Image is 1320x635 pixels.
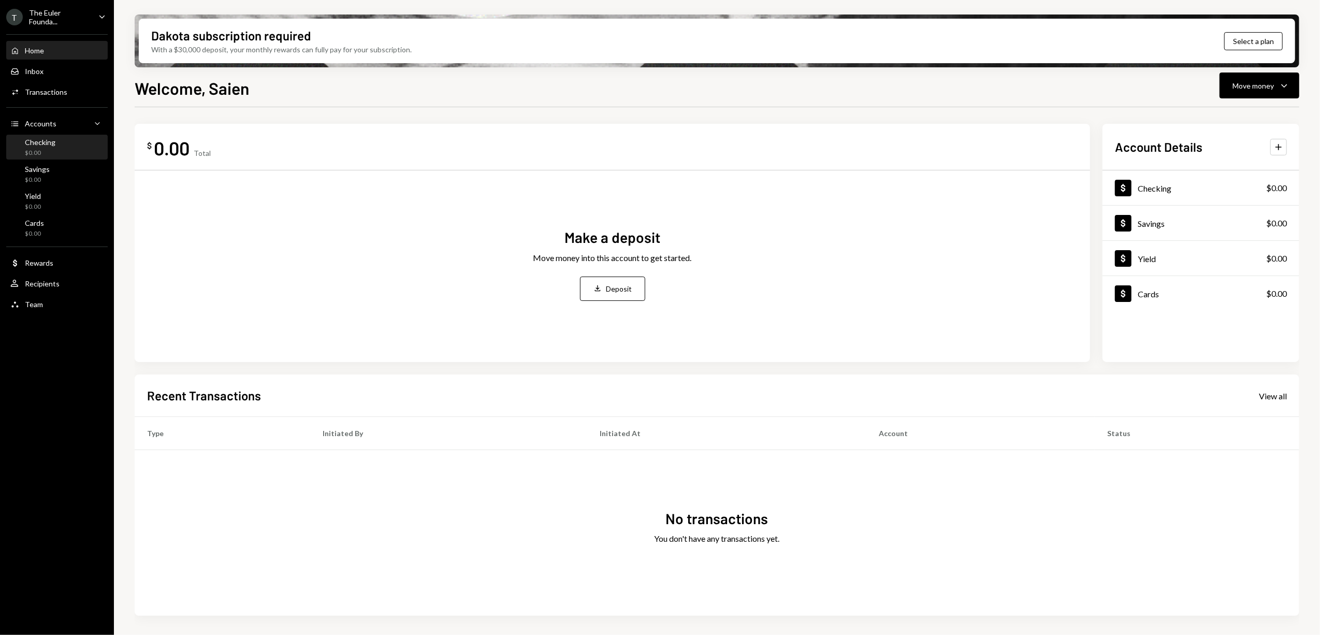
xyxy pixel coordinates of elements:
th: Account [866,417,1095,450]
div: $0.00 [1266,182,1287,194]
div: Home [25,46,44,55]
div: Savings [25,165,50,174]
div: Dakota subscription required [151,27,311,44]
a: Rewards [6,253,108,272]
a: Checking$0.00 [6,135,108,160]
div: Yield [1138,254,1156,264]
div: $0.00 [1266,217,1287,229]
a: Inbox [6,62,108,80]
a: Checking$0.00 [1103,170,1299,205]
div: Make a deposit [564,227,660,248]
a: Savings$0.00 [6,162,108,186]
div: $0.00 [25,229,44,238]
th: Initiated At [587,417,866,450]
h1: Welcome, Saien [135,78,249,98]
div: Checking [1138,183,1171,193]
div: Cards [25,219,44,227]
div: Total [194,149,211,157]
a: Yield$0.00 [6,189,108,213]
div: Yield [25,192,41,200]
th: Status [1095,417,1299,450]
div: Move money [1232,80,1274,91]
div: $0.00 [1266,252,1287,265]
button: Select a plan [1224,32,1283,50]
div: Team [25,300,43,309]
a: Cards$0.00 [6,215,108,240]
div: Savings [1138,219,1165,228]
div: Accounts [25,119,56,128]
div: The Euler Founda... [29,8,90,26]
div: Rewards [25,258,53,267]
div: $0.00 [25,203,41,211]
a: Home [6,41,108,60]
div: Recipients [25,279,60,288]
th: Initiated By [310,417,587,450]
div: Transactions [25,88,67,96]
div: Checking [25,138,55,147]
div: $ [147,140,152,151]
h2: Account Details [1115,138,1202,155]
div: $0.00 [25,149,55,157]
a: Accounts [6,114,108,133]
a: View all [1259,390,1287,401]
div: Move money into this account to get started. [533,252,692,264]
a: Transactions [6,82,108,101]
div: $0.00 [1266,287,1287,300]
div: With a $30,000 deposit, your monthly rewards can fully pay for your subscription. [151,44,412,55]
div: 0.00 [154,136,190,160]
div: You don't have any transactions yet. [655,532,780,545]
div: Deposit [606,283,632,294]
div: $0.00 [25,176,50,184]
a: Yield$0.00 [1103,241,1299,276]
div: No transactions [666,509,768,529]
button: Move money [1220,73,1299,98]
div: Cards [1138,289,1159,299]
button: Deposit [580,277,645,301]
a: Cards$0.00 [1103,276,1299,311]
h2: Recent Transactions [147,387,261,404]
a: Team [6,295,108,313]
div: Inbox [25,67,43,76]
th: Type [135,417,310,450]
div: T [6,9,23,25]
a: Savings$0.00 [1103,206,1299,240]
div: View all [1259,391,1287,401]
a: Recipients [6,274,108,293]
